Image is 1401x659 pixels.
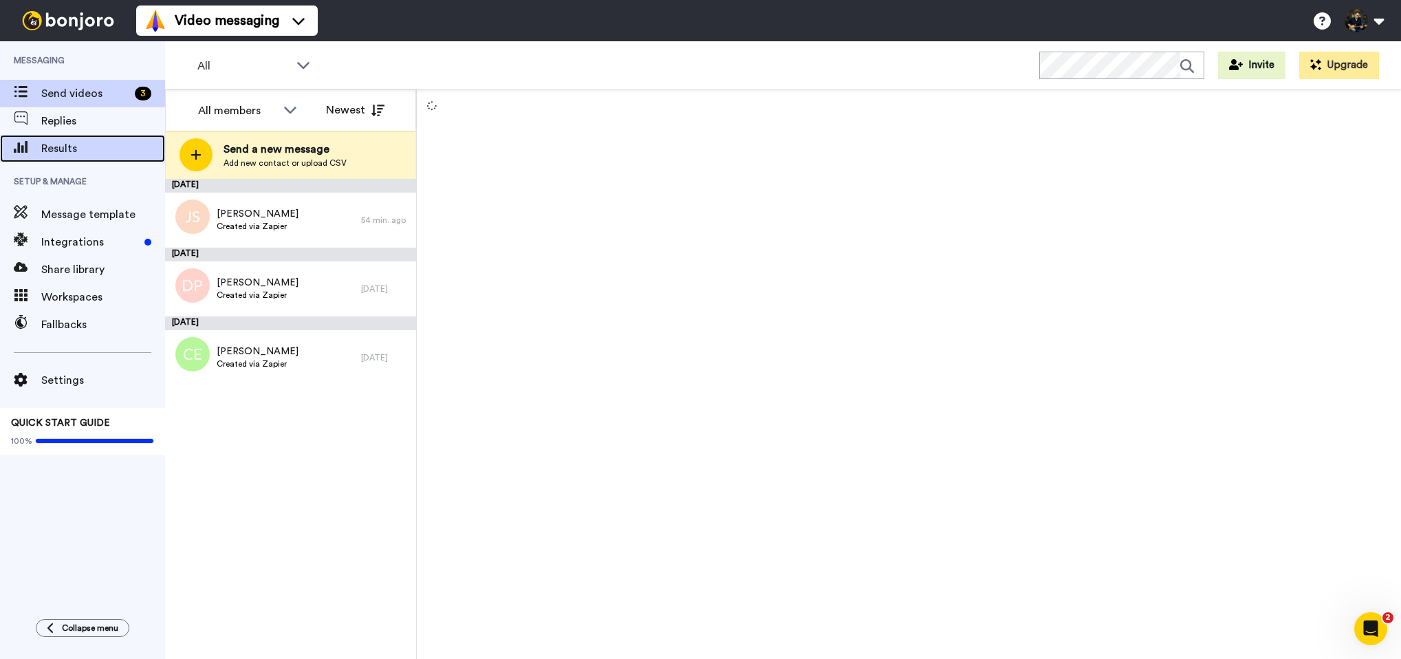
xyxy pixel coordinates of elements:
[165,248,416,261] div: [DATE]
[41,289,165,305] span: Workspaces
[62,623,118,634] span: Collapse menu
[1382,612,1393,623] span: 2
[41,113,165,129] span: Replies
[41,140,165,157] span: Results
[41,206,165,223] span: Message template
[11,418,110,428] span: QUICK START GUIDE
[217,276,298,290] span: [PERSON_NAME]
[361,215,409,226] div: 54 min. ago
[1299,52,1379,79] button: Upgrade
[41,234,139,250] span: Integrations
[198,102,276,119] div: All members
[165,316,416,330] div: [DATE]
[17,11,120,30] img: bj-logo-header-white.svg
[175,337,210,371] img: ce.png
[135,87,151,100] div: 3
[224,141,347,158] span: Send a new message
[41,372,165,389] span: Settings
[1218,52,1285,79] button: Invite
[1354,612,1387,645] iframe: Intercom live chat
[361,352,409,363] div: [DATE]
[41,85,129,102] span: Send videos
[217,345,298,358] span: [PERSON_NAME]
[217,207,298,221] span: [PERSON_NAME]
[41,261,165,278] span: Share library
[11,435,32,446] span: 100%
[316,96,395,124] button: Newest
[217,358,298,369] span: Created via Zapier
[175,268,210,303] img: dp.png
[175,199,210,234] img: js.png
[144,10,166,32] img: vm-color.svg
[224,158,347,169] span: Add new contact or upload CSV
[36,619,129,637] button: Collapse menu
[197,58,290,74] span: All
[165,179,416,193] div: [DATE]
[361,283,409,294] div: [DATE]
[217,290,298,301] span: Created via Zapier
[175,11,279,30] span: Video messaging
[41,316,165,333] span: Fallbacks
[217,221,298,232] span: Created via Zapier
